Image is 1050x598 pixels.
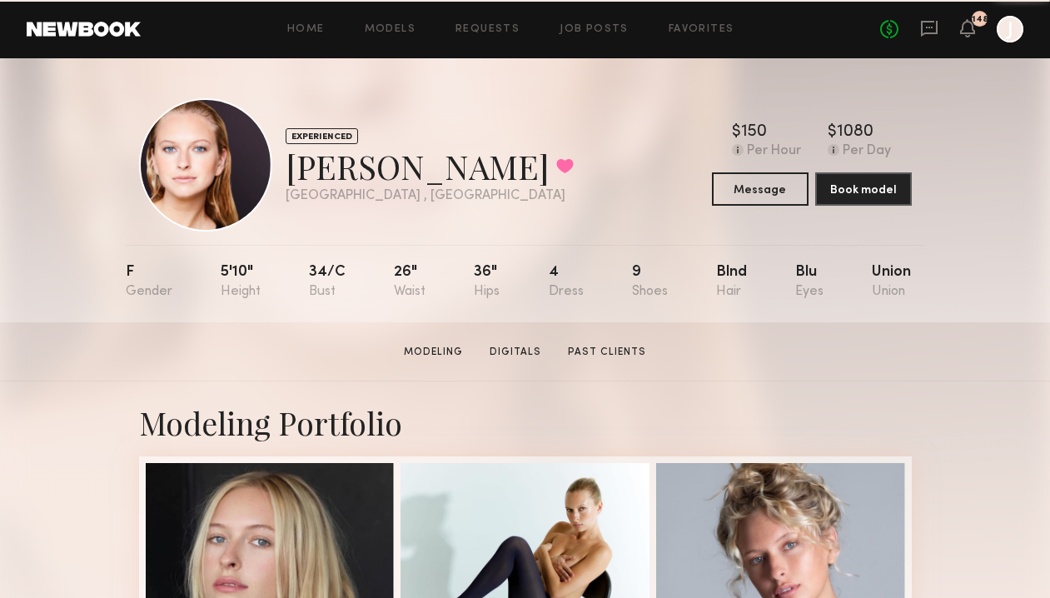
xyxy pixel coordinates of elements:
div: 36" [474,265,500,299]
div: 1080 [837,124,873,141]
div: F [126,265,172,299]
div: 5'10" [221,265,261,299]
div: Per Hour [747,144,801,159]
a: Modeling [397,345,470,360]
a: Digitals [483,345,548,360]
a: Favorites [669,24,734,35]
div: 4 [549,265,584,299]
div: [GEOGRAPHIC_DATA] , [GEOGRAPHIC_DATA] [286,189,574,203]
div: 34/c [309,265,346,299]
a: Models [365,24,416,35]
div: Per Day [843,144,891,159]
div: EXPERIENCED [286,128,358,144]
a: Past Clients [561,345,653,360]
div: $ [828,124,837,141]
div: 148 [972,15,988,24]
div: Blnd [716,265,747,299]
div: Modeling Portfolio [139,401,912,443]
div: 150 [741,124,767,141]
a: Home [287,24,325,35]
div: [PERSON_NAME] [286,144,574,188]
a: Requests [455,24,520,35]
button: Message [712,172,809,206]
a: Job Posts [560,24,629,35]
button: Book model [815,172,912,206]
div: Union [872,265,911,299]
div: 9 [632,265,668,299]
div: Blu [795,265,824,299]
div: $ [732,124,741,141]
div: 26" [394,265,425,299]
a: J [997,16,1023,42]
